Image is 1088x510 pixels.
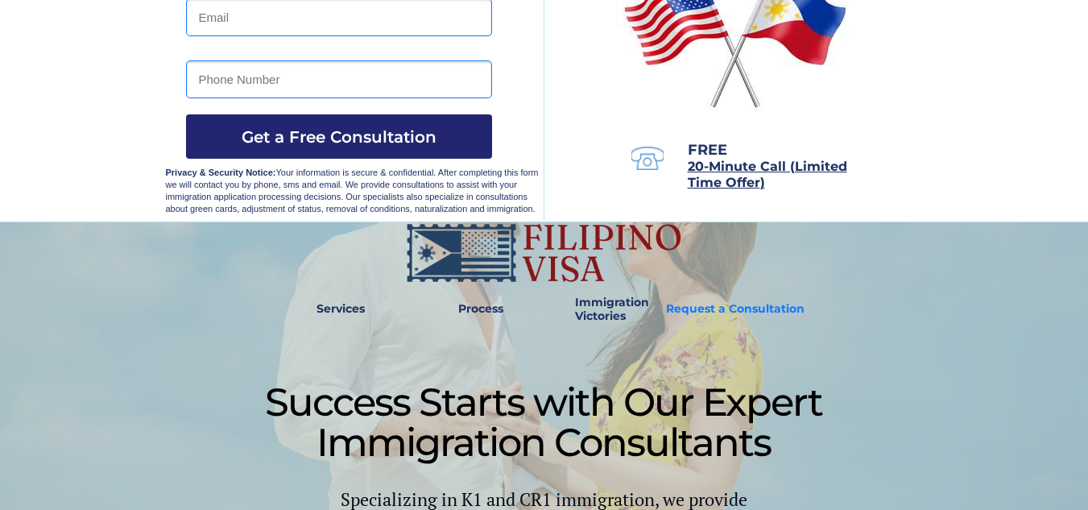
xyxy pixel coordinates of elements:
[659,291,812,328] a: Request a Consultation
[688,141,727,159] span: FREE
[306,291,376,328] a: Services
[316,301,365,316] strong: Services
[458,301,503,316] strong: Process
[666,301,805,316] strong: Request a Consultation
[186,60,492,98] input: Phone Number
[265,379,822,466] span: Success Starts with Our Expert Immigration Consultants
[575,295,649,323] strong: Immigration Victories
[186,127,492,147] span: Get a Free Consultation
[450,291,511,328] a: Process
[166,168,539,214] span: Your information is secure & confidential. After completing this form we will contact you by phon...
[688,160,847,189] a: 20-Minute Call (Limited Time Offer)
[688,159,847,190] span: 20-Minute Call (Limited Time Offer)
[186,114,492,159] button: Get a Free Consultation
[569,291,623,328] a: Immigration Victories
[166,168,276,177] strong: Privacy & Security Notice:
